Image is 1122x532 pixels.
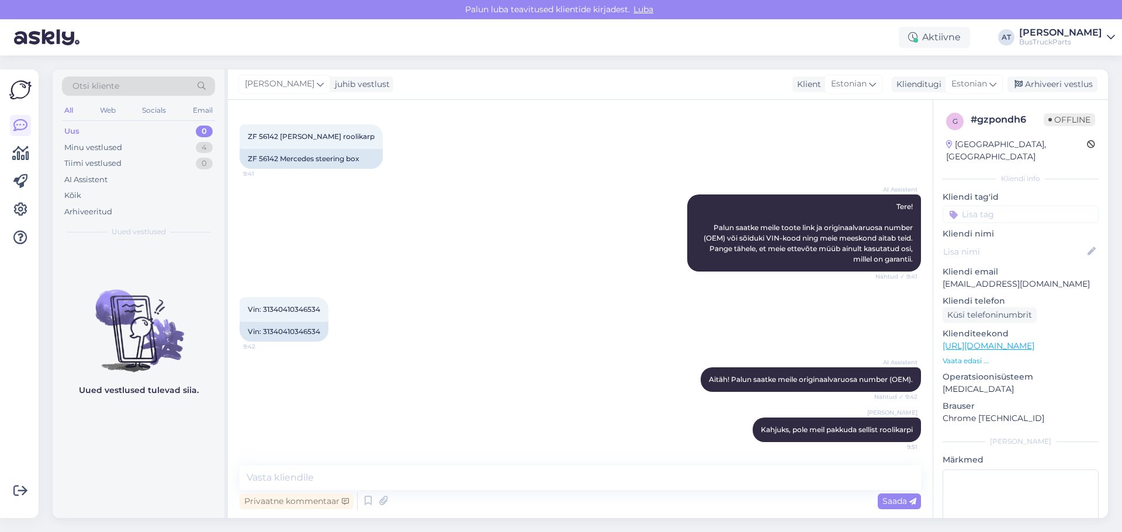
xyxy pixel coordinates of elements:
div: # gzpondh6 [971,113,1044,127]
div: Aktiivne [899,27,970,48]
span: Saada [882,496,916,506]
div: [PERSON_NAME] [1019,28,1102,37]
a: [PERSON_NAME]BusTruckParts [1019,28,1115,47]
span: Luba [630,4,657,15]
div: ZF 56142 Mercedes steering box [240,149,383,169]
span: Offline [1044,113,1095,126]
p: Märkmed [943,454,1099,466]
span: AI Assistent [874,358,917,367]
div: Web [98,103,118,118]
span: Otsi kliente [72,80,119,92]
input: Lisa nimi [943,245,1085,258]
div: Privaatne kommentaar [240,493,354,509]
div: BusTruckParts [1019,37,1102,47]
p: Kliendi telefon [943,295,1099,307]
a: [URL][DOMAIN_NAME] [943,340,1034,351]
p: Kliendi email [943,266,1099,278]
span: Estonian [951,78,987,91]
p: Uued vestlused tulevad siia. [79,384,199,397]
p: Brauser [943,400,1099,412]
p: Kliendi nimi [943,228,1099,240]
span: Uued vestlused [112,227,166,237]
div: Vin: 31340410346534 [240,322,328,342]
span: g [953,117,958,126]
div: Kõik [64,190,81,201]
img: Askly Logo [9,79,32,101]
p: [EMAIL_ADDRESS][DOMAIN_NAME] [943,278,1099,290]
span: AI Assistent [874,185,917,194]
p: Vaata edasi ... [943,356,1099,366]
div: Email [191,103,215,118]
div: Uus [64,126,79,137]
p: Klienditeekond [943,328,1099,340]
span: 9:42 [243,342,287,351]
span: Estonian [831,78,867,91]
span: 9:51 [874,443,917,451]
span: Nähtud ✓ 9:42 [874,392,917,401]
span: Kahjuks, pole meil pakkuda sellist roolikarpi [761,425,913,434]
span: Vin: 31340410346534 [248,305,320,314]
div: AI Assistent [64,174,108,186]
span: Aitäh! Palun saatke meile originaalvaruosa number (OEM). [709,375,913,384]
p: Chrome [TECHNICAL_ID] [943,412,1099,425]
div: 4 [196,142,213,154]
p: Kliendi tag'id [943,191,1099,203]
div: Küsi telefoninumbrit [943,307,1037,323]
div: Klienditugi [892,78,941,91]
div: 0 [196,158,213,169]
div: Klient [792,78,821,91]
input: Lisa tag [943,206,1099,223]
div: Socials [140,103,168,118]
p: Operatsioonisüsteem [943,371,1099,383]
div: Kliendi info [943,173,1099,184]
span: ZF 56142 [PERSON_NAME] roolikarp [248,132,375,141]
div: 0 [196,126,213,137]
span: 9:41 [243,169,287,178]
p: [MEDICAL_DATA] [943,383,1099,395]
div: All [62,103,75,118]
div: AT [998,29,1014,46]
div: [GEOGRAPHIC_DATA], [GEOGRAPHIC_DATA] [946,138,1087,163]
div: juhib vestlust [330,78,390,91]
div: [PERSON_NAME] [943,436,1099,447]
span: [PERSON_NAME] [245,78,314,91]
div: Tiimi vestlused [64,158,122,169]
div: Arhiveeritud [64,206,112,218]
span: Nähtud ✓ 9:41 [874,272,917,281]
span: [PERSON_NAME] [867,408,917,417]
img: No chats [53,269,224,374]
div: Arhiveeri vestlus [1007,77,1097,92]
div: Minu vestlused [64,142,122,154]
